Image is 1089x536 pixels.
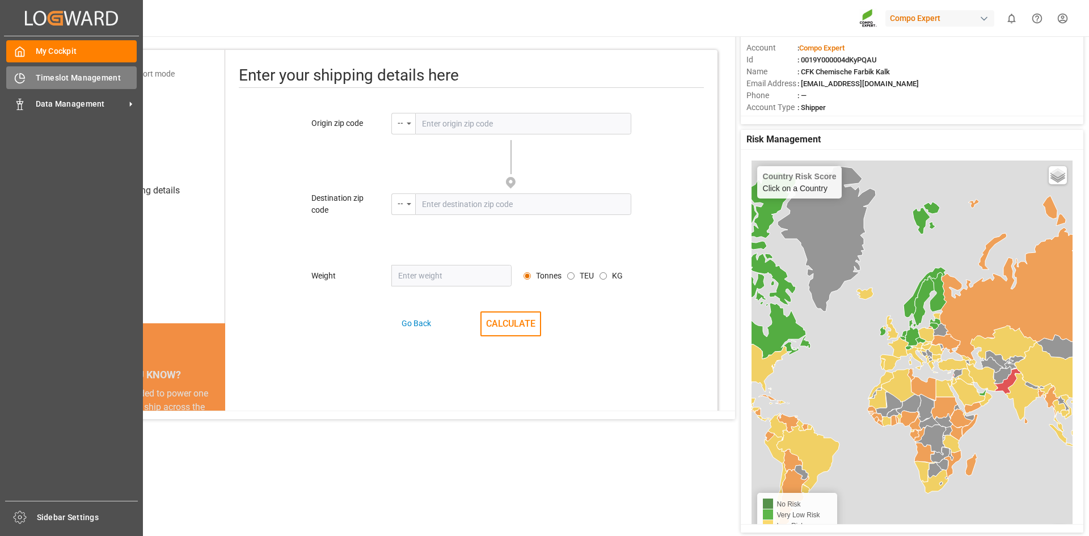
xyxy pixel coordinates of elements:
[600,272,607,280] input: Avg. container weight
[391,193,415,215] div: menu-button
[37,512,138,524] span: Sidebar Settings
[6,40,137,62] a: My Cockpit
[797,56,877,64] span: : 0019Y000004dKyPQAU
[36,45,137,57] span: My Cockpit
[567,272,575,280] input: Avg. container weight
[763,172,837,193] div: Click on a Country
[36,98,125,110] span: Data Management
[239,64,704,88] div: Enter your shipping details here
[311,270,372,282] div: Weight
[777,511,820,519] span: Very Low Risk
[1024,6,1050,31] button: Help Center
[746,42,797,54] span: Account
[75,387,212,469] div: The energy needed to power one large container ship across the ocean in a single day is the same ...
[398,196,403,209] div: --
[311,192,372,216] div: Destination zip code
[746,78,797,90] span: Email Address
[536,270,562,282] label: Tonnes
[797,79,919,88] span: : [EMAIL_ADDRESS][DOMAIN_NAME]
[746,133,821,146] span: Risk Management
[524,272,531,280] input: Avg. container weight
[797,44,845,52] span: :
[209,387,225,482] button: next slide / item
[1049,166,1067,184] a: Layers
[391,113,415,134] button: open menu
[580,270,594,282] label: TEU
[799,44,845,52] span: Compo Expert
[391,265,512,286] input: Enter weight
[746,102,797,113] span: Account Type
[36,72,137,84] span: Timeslot Management
[398,115,403,128] div: --
[480,311,541,336] button: CALCULATE
[777,522,805,530] span: Low Risk
[885,10,994,27] div: Compo Expert
[415,113,631,134] input: Enter origin zip code
[797,103,826,112] span: : Shipper
[746,54,797,66] span: Id
[391,113,415,134] div: menu-button
[415,193,631,215] input: Enter destination zip code
[885,7,999,29] button: Compo Expert
[61,363,225,387] div: DID YOU KNOW?
[777,500,801,508] span: No Risk
[763,172,837,181] h4: Country Risk Score
[859,9,877,28] img: Screenshot%202023-09-29%20at%2010.02.21.png_1712312052.png
[746,66,797,78] span: Name
[797,67,890,76] span: : CFK Chemische Farbik Kalk
[391,193,415,215] button: open menu
[999,6,1024,31] button: show 0 new notifications
[6,66,137,88] a: Timeslot Management
[402,318,431,330] div: Go Back
[612,270,623,282] label: KG
[797,91,807,100] span: : —
[311,117,372,129] div: Origin zip code
[746,90,797,102] span: Phone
